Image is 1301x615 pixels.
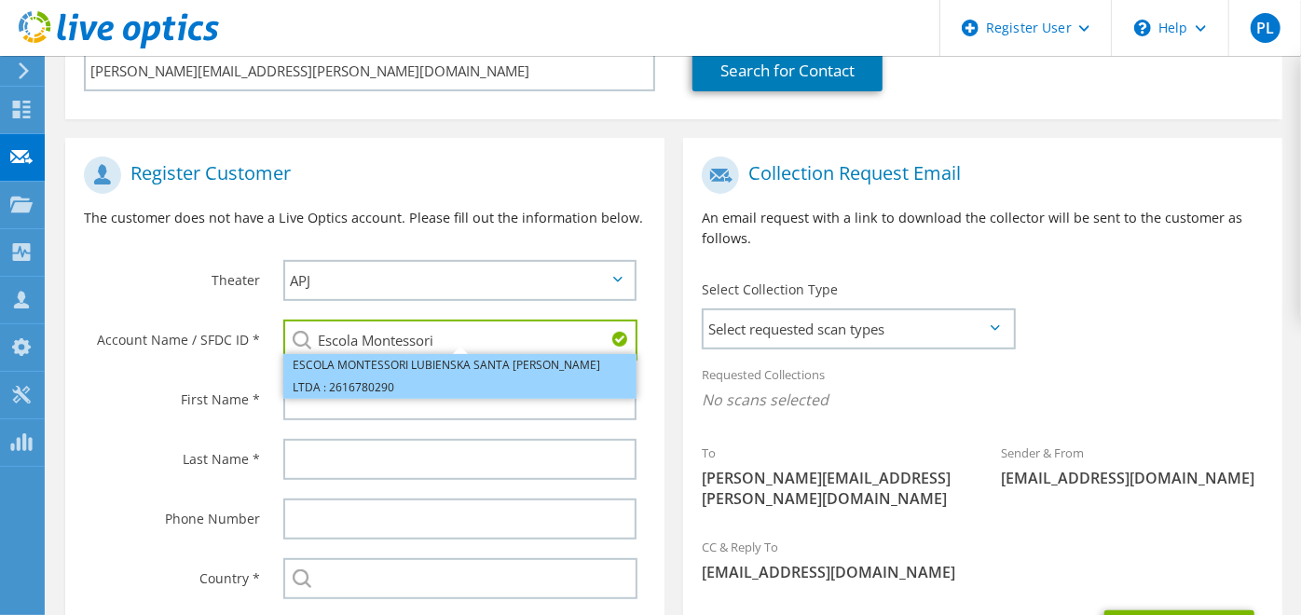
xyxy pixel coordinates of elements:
label: Phone Number [84,499,260,528]
label: Last Name * [84,439,260,469]
span: Select requested scan types [704,310,1013,348]
div: Requested Collections [683,355,1282,424]
a: Search for Contact [692,50,883,91]
h1: Collection Request Email [702,157,1254,194]
div: To [683,433,982,518]
span: PL [1251,13,1280,43]
p: An email request with a link to download the collector will be sent to the customer as follows. [702,208,1264,249]
svg: \n [1134,20,1151,36]
label: Select Collection Type [702,280,838,299]
label: Country * [84,558,260,588]
span: [PERSON_NAME][EMAIL_ADDRESS][PERSON_NAME][DOMAIN_NAME] [702,468,964,509]
div: CC & Reply To [683,527,1282,592]
h1: Register Customer [84,157,637,194]
span: [EMAIL_ADDRESS][DOMAIN_NAME] [702,562,1264,582]
div: Sender & From [982,433,1281,498]
span: [EMAIL_ADDRESS][DOMAIN_NAME] [1001,468,1263,488]
li: ESCOLA MONTESSORI LUBIENSKA SANTA TEREZINHA LTDA : 2616780290 [283,354,637,399]
label: Account Name / SFDC ID * [84,320,260,349]
label: Theater [84,260,260,290]
p: The customer does not have a Live Optics account. Please fill out the information below. [84,208,646,228]
label: First Name * [84,379,260,409]
span: No scans selected [702,389,1264,410]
